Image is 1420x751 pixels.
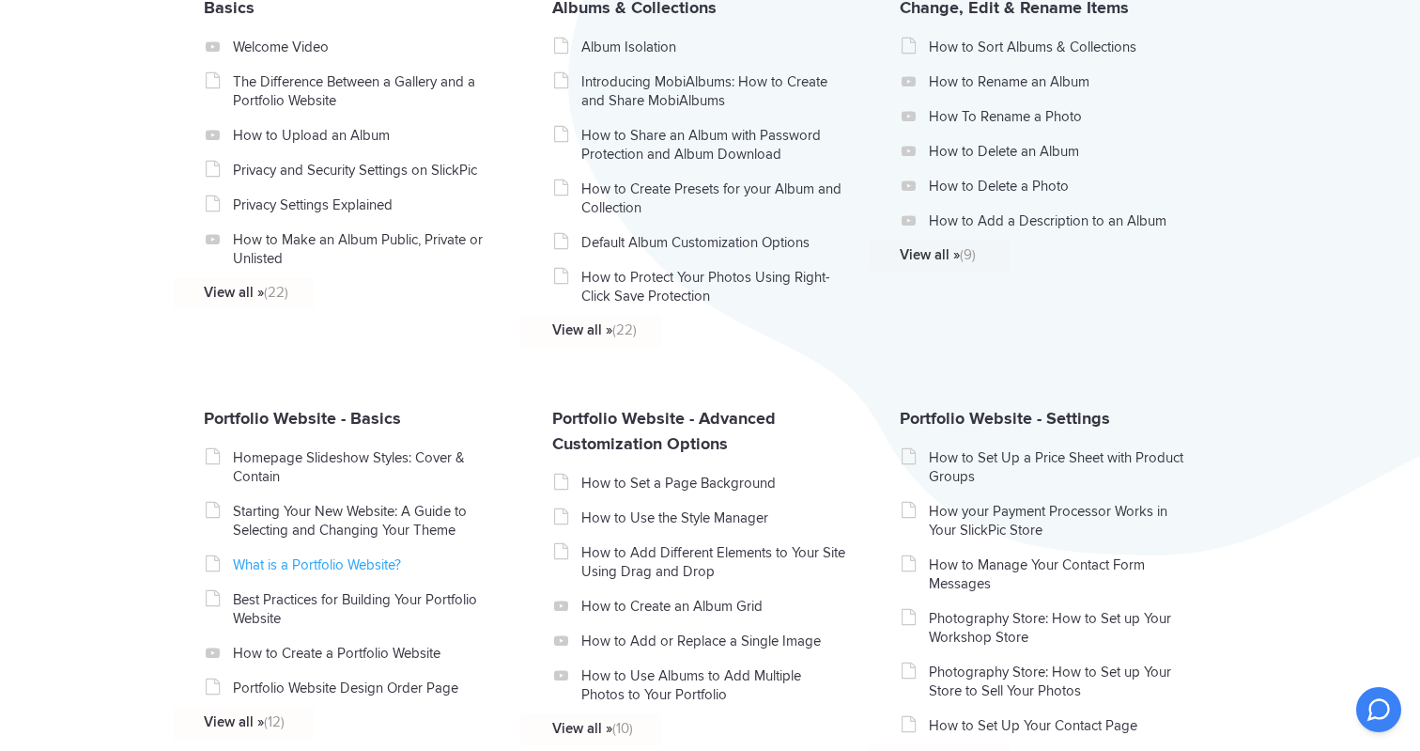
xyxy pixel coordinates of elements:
a: Privacy and Security Settings on SlickPic [233,161,499,180]
a: How to Create a Portfolio Website [233,644,499,663]
a: Homepage Slideshow Styles: Cover & Contain [233,448,499,486]
a: How to Sort Albums & Collections [929,38,1195,56]
a: Album Isolation [581,38,847,56]
a: The Difference Between a Gallery and a Portfolio Website [233,72,499,110]
a: How to Add a Description to an Album [929,211,1195,230]
a: How to Manage Your Contact Form Messages [929,555,1195,593]
a: How to Add or Replace a Single Image [581,632,847,650]
a: Photography Store: How to Set up Your Workshop Store [929,609,1195,647]
a: Portfolio Website - Basics [204,408,401,429]
a: How to Use Albums to Add Multiple Photos to Your Portfolio [581,666,847,704]
a: Best Practices for Building Your Portfolio Website [233,590,499,628]
a: Portfolio Website - Advanced Customization Options [552,408,776,454]
a: How to Protect Your Photos Using Right-Click Save Protection [581,268,847,305]
a: View all »(22) [204,283,470,302]
a: How to Share an Album with Password Protection and Album Download [581,126,847,164]
a: Privacy Settings Explained [233,196,499,214]
a: How to Set Up Your Contact Page [929,716,1195,735]
a: Portfolio Website Design Order Page [233,679,499,697]
a: How To Rename a Photo [929,107,1195,126]
a: How to Set Up a Price Sheet with Product Groups [929,448,1195,486]
a: How to Upload an Album [233,126,499,145]
a: How to Create an Album Grid [581,597,847,616]
a: Starting Your New Website: A Guide to Selecting and Changing Your Theme [233,502,499,540]
a: Default Album Customization Options [581,233,847,252]
a: Welcome Video [233,38,499,56]
a: How to Make an Album Public, Private or Unlisted [233,230,499,268]
a: Portfolio Website - Settings [900,408,1110,429]
a: How to Use the Style Manager [581,508,847,527]
a: Photography Store: How to Set up Your Store to Sell Your Photos [929,663,1195,700]
a: What is a Portfolio Website? [233,555,499,574]
a: How to Set a Page Background [581,474,847,493]
a: How to Create Presets for your Album and Collection [581,180,847,217]
a: Introducing MobiAlbums: How to Create and Share MobiAlbums [581,72,847,110]
a: How to Rename an Album [929,72,1195,91]
a: View all »(9) [900,245,1165,264]
a: View all »(12) [204,712,470,731]
a: How to Add Different Elements to Your Site Using Drag and Drop [581,543,847,581]
a: How to Delete an Album [929,142,1195,161]
a: How your Payment Processor Works in Your SlickPic Store [929,502,1195,540]
a: How to Delete a Photo [929,177,1195,196]
a: View all »(22) [552,321,818,339]
a: View all »(10) [552,719,818,738]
